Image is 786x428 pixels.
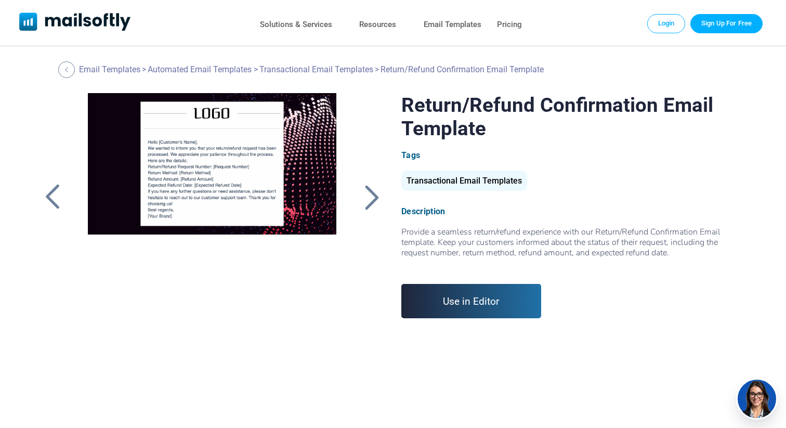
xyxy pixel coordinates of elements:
[260,17,332,32] a: Solutions & Services
[359,17,396,32] a: Resources
[401,93,746,140] h1: Return/Refund Confirmation Email Template
[497,17,522,32] a: Pricing
[647,14,686,33] a: Login
[359,184,385,211] a: Back
[74,93,350,353] a: Return/Refund Confirmation Email Template
[401,171,527,191] div: Transactional Email Templates
[58,61,77,78] a: Back
[401,206,746,216] div: Description
[40,184,65,211] a: Back
[148,64,252,74] a: Automated Email Templates
[401,150,746,160] div: Tags
[259,64,373,74] a: Transactional Email Templates
[401,226,746,268] span: Provide a seamless return/refund experience with our Return/Refund Confirmation Email template. K...
[19,12,131,33] a: Mailsoftly
[401,180,527,185] a: Transactional Email Templates
[401,284,541,318] a: Use in Editor
[424,17,481,32] a: Email Templates
[79,64,140,74] a: Email Templates
[690,14,763,33] a: Trial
